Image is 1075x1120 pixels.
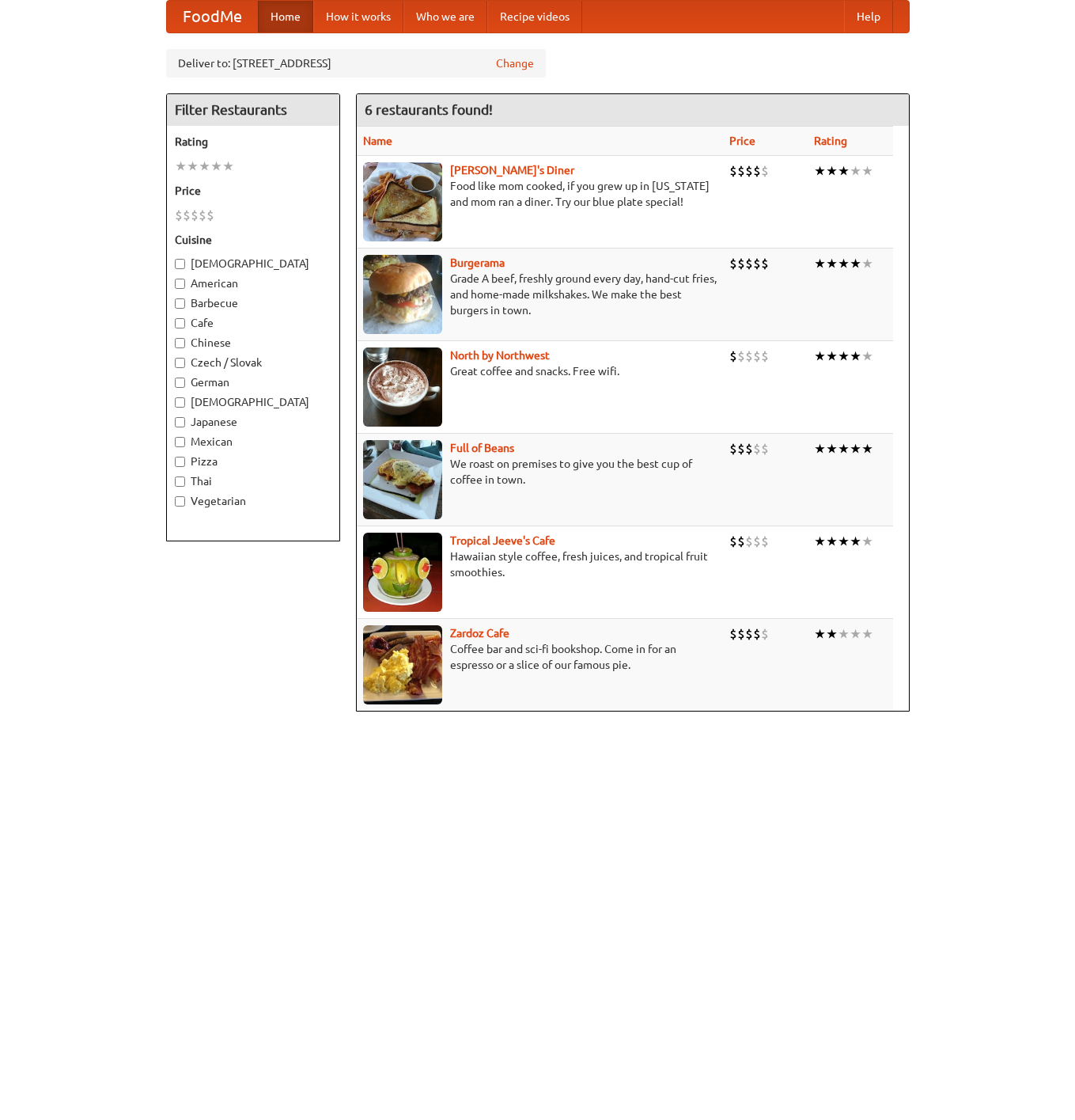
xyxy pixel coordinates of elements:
[487,1,582,32] a: Recipe videos
[363,641,717,673] p: Coffee bar and sci-fi bookshop. Come in for an espresso or a slice of our famous pie.
[838,533,850,550] li: ★
[737,440,745,457] li: $
[175,417,185,427] input: Japanese
[175,207,183,224] li: $
[737,347,745,365] li: $
[450,442,514,454] a: Full of Beans
[175,457,185,467] input: Pizza
[729,162,737,180] li: $
[838,162,850,180] li: ★
[826,162,838,180] li: ★
[814,347,826,365] li: ★
[496,55,534,71] a: Change
[175,158,187,175] li: ★
[861,347,873,365] li: ★
[814,135,847,147] a: Rating
[814,162,826,180] li: ★
[175,335,331,351] label: Chinese
[175,394,331,410] label: [DEMOGRAPHIC_DATA]
[826,255,838,272] li: ★
[183,207,191,224] li: $
[175,454,331,469] label: Pizza
[363,347,442,427] img: north.jpg
[166,49,546,78] div: Deliver to: [STREET_ADDRESS]
[745,440,753,457] li: $
[737,255,745,272] li: $
[761,440,769,457] li: $
[363,440,442,519] img: beans.jpg
[745,162,753,180] li: $
[745,347,753,365] li: $
[850,162,861,180] li: ★
[753,347,761,365] li: $
[729,440,737,457] li: $
[753,440,761,457] li: $
[850,440,861,457] li: ★
[861,533,873,550] li: ★
[844,1,893,32] a: Help
[365,102,493,117] ng-pluralize: 6 restaurants found!
[729,533,737,550] li: $
[175,374,331,390] label: German
[450,256,505,269] a: Burgerama
[363,271,717,318] p: Grade A beef, freshly ground every day, hand-cut fries, and home-made milkshakes. We make the bes...
[861,255,873,272] li: ★
[175,183,331,199] h5: Price
[729,255,737,272] li: $
[175,397,185,408] input: [DEMOGRAPHIC_DATA]
[175,476,185,487] input: Thai
[737,162,745,180] li: $
[210,158,222,175] li: ★
[175,496,185,507] input: Vegetarian
[450,627,509,640] a: Zardoz Cafe
[737,533,745,550] li: $
[175,298,185,309] input: Barbecue
[199,158,210,175] li: ★
[175,378,185,388] input: German
[363,549,717,580] p: Hawaiian style coffee, fresh juices, and tropical fruit smoothies.
[175,437,185,447] input: Mexican
[826,347,838,365] li: ★
[826,625,838,643] li: ★
[761,162,769,180] li: $
[753,625,761,643] li: $
[206,207,214,224] li: $
[826,440,838,457] li: ★
[850,625,861,643] li: ★
[753,533,761,550] li: $
[729,625,737,643] li: $
[729,135,755,147] a: Price
[222,158,234,175] li: ★
[450,534,555,547] a: Tropical Jeeve's Cafe
[450,164,574,177] a: [PERSON_NAME]'s Diner
[175,358,185,368] input: Czech / Slovak
[450,349,550,362] a: North by Northwest
[761,347,769,365] li: $
[363,135,392,147] a: Name
[729,347,737,365] li: $
[850,255,861,272] li: ★
[761,625,769,643] li: $
[175,295,331,311] label: Barbecue
[175,338,185,348] input: Chinese
[175,134,331,150] h5: Rating
[175,434,331,450] label: Mexican
[175,256,331,271] label: [DEMOGRAPHIC_DATA]
[861,625,873,643] li: ★
[175,318,185,328] input: Cafe
[753,255,761,272] li: $
[258,1,313,32] a: Home
[167,94,339,126] h4: Filter Restaurants
[753,162,761,180] li: $
[175,259,185,269] input: [DEMOGRAPHIC_DATA]
[175,232,331,248] h5: Cuisine
[363,162,442,241] img: sallys.jpg
[363,625,442,704] img: zardoz.jpg
[191,207,199,224] li: $
[745,625,753,643] li: $
[814,533,826,550] li: ★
